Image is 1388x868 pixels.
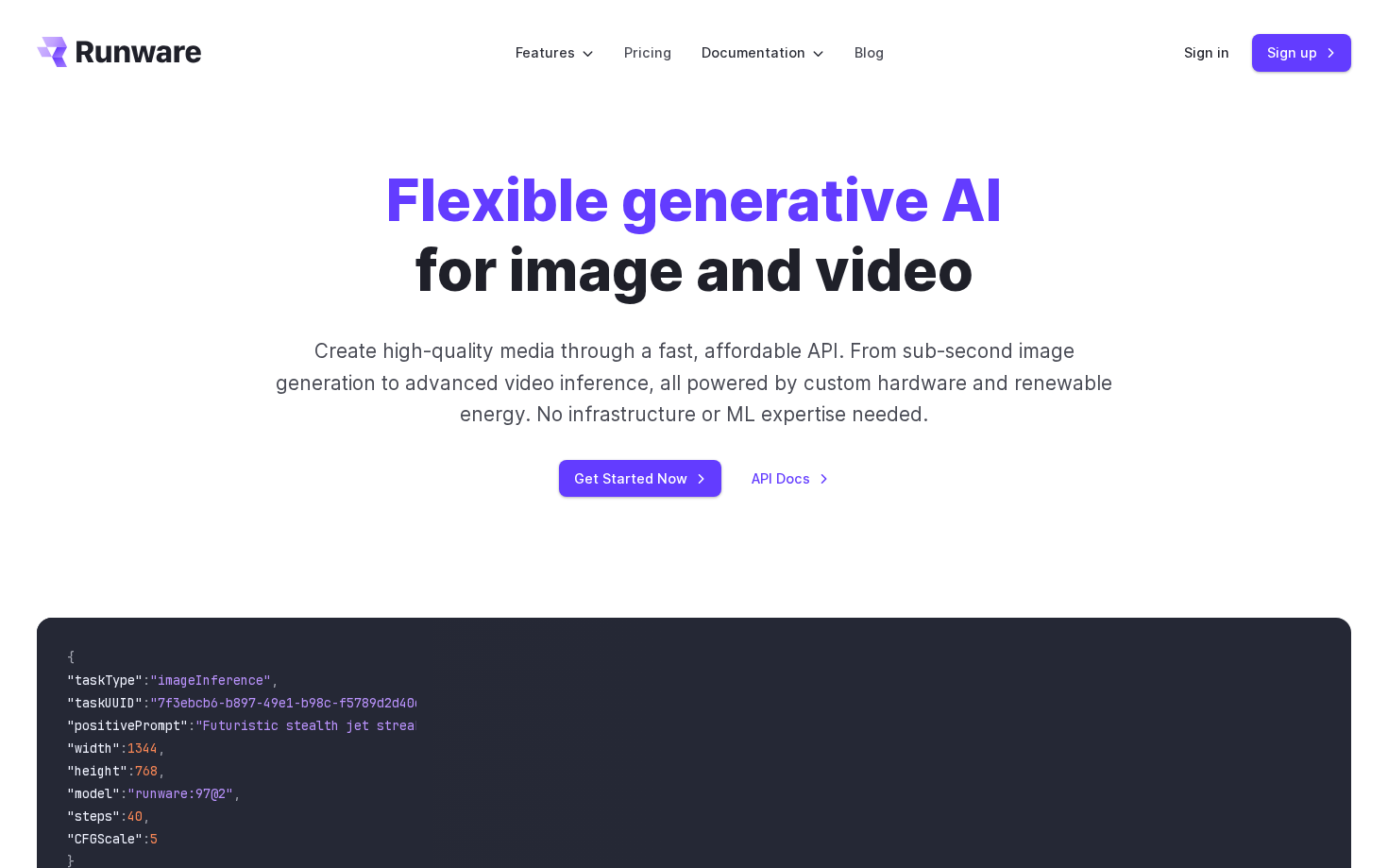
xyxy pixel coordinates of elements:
span: , [158,740,165,757]
span: "width" [67,740,120,757]
label: Documentation [702,42,824,63]
span: "taskUUID" [67,694,143,711]
span: : [120,740,127,757]
span: "7f3ebcb6-b897-49e1-b98c-f5789d2d40d7" [150,694,437,711]
span: : [188,717,195,734]
span: : [143,830,150,847]
a: Sign up [1252,34,1351,71]
span: , [143,808,150,825]
span: "model" [67,785,120,802]
span: , [158,762,165,779]
a: API Docs [752,468,829,489]
span: "runware:97@2" [127,785,233,802]
span: , [233,785,241,802]
a: Sign in [1184,42,1229,63]
span: : [143,672,150,689]
h1: for image and video [386,166,1002,305]
span: { [67,649,75,666]
span: "steps" [67,808,120,825]
a: Get Started Now [559,460,721,497]
span: "imageInference" [150,672,271,689]
strong: Flexible generative AI [386,165,1002,235]
span: 40 [127,808,143,825]
span: : [127,762,135,779]
span: 5 [150,830,158,847]
span: : [120,785,127,802]
a: Go to / [37,37,201,67]
span: 768 [135,762,158,779]
span: "Futuristic stealth jet streaking through a neon-lit cityscape with glowing purple exhaust" [195,717,883,734]
span: "positivePrompt" [67,717,188,734]
span: : [143,694,150,711]
span: "taskType" [67,672,143,689]
span: "height" [67,762,127,779]
p: Create high-quality media through a fast, affordable API. From sub-second image generation to adv... [274,335,1115,430]
span: "CFGScale" [67,830,143,847]
label: Features [516,42,594,63]
span: : [120,808,127,825]
span: 1344 [127,740,158,757]
a: Blog [855,42,884,63]
span: , [271,672,279,689]
a: Pricing [624,42,671,63]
